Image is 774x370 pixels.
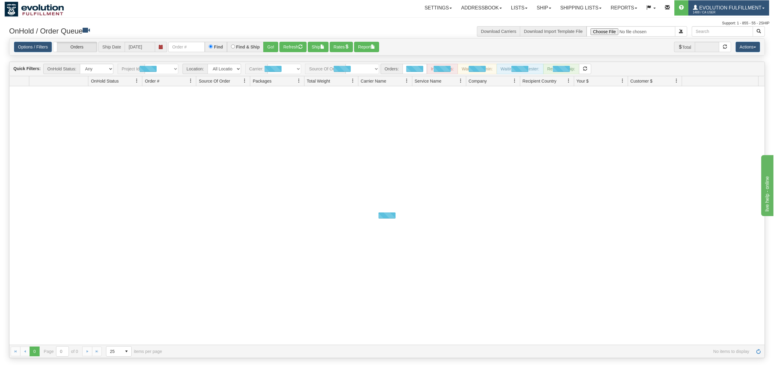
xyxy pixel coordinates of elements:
[330,42,353,52] button: Rates
[698,5,762,10] span: Evolution Fulfillment
[5,4,56,11] div: live help - online
[674,42,695,52] span: Total
[171,349,749,354] span: No items to display
[186,76,196,86] a: Order # filter column settings
[214,45,223,49] label: Find
[671,76,682,86] a: Customer $ filter column settings
[754,347,763,356] a: Refresh
[53,42,97,52] label: Orders
[688,0,769,16] a: Evolution Fulfillment 1488 / CA User
[199,78,230,84] span: Source Of Order
[145,78,159,84] span: Order #
[122,347,131,356] span: select
[563,76,574,86] a: Recipient Country filter column settings
[14,42,52,52] a: Options / Filters
[523,78,556,84] span: Recipient Country
[456,0,506,16] a: Addressbook
[481,29,516,34] a: Download Carriers
[693,9,739,16] span: 1488 / CA User
[381,64,403,74] span: Orders:
[308,42,328,52] button: Ship
[630,78,652,84] span: Customer $
[760,154,773,216] iframe: chat widget
[577,78,589,84] span: Your $
[532,0,556,16] a: Ship
[420,0,456,16] a: Settings
[106,346,162,357] span: items per page
[469,78,487,84] span: Company
[617,76,628,86] a: Your $ filter column settings
[98,42,125,52] span: Ship Date
[5,21,769,26] div: Support: 1 - 855 - 55 - 2SHIP
[294,76,304,86] a: Packages filter column settings
[497,64,543,74] div: Waiting - Requester:
[43,64,80,74] span: OnHold Status:
[263,42,278,52] button: Go!
[692,26,753,37] input: Search
[279,42,307,52] button: Refresh
[91,78,119,84] span: OnHold Status
[30,347,39,356] span: Page 0
[458,64,496,74] div: Waiting - Admin:
[132,76,142,86] a: OnHold Status filter column settings
[509,76,520,86] a: Company filter column settings
[307,78,330,84] span: Total Weight
[587,26,675,37] input: Import
[556,0,606,16] a: Shipping lists
[456,76,466,86] a: Service Name filter column settings
[736,42,760,52] button: Actions
[240,76,250,86] a: Source Of Order filter column settings
[361,78,386,84] span: Carrier Name
[236,45,260,49] label: Find & Ship
[415,78,442,84] span: Service Name
[253,78,271,84] span: Packages
[543,64,579,74] div: Ready to Ship:
[524,29,583,34] a: Download Import Template File
[354,42,379,52] button: Report
[13,66,41,72] label: Quick Filters:
[183,64,208,74] span: Location:
[606,0,642,16] a: Reports
[5,2,64,17] img: logo1488.jpg
[106,346,132,357] span: Page sizes drop down
[753,26,765,37] button: Search
[110,348,118,354] span: 25
[9,62,765,76] div: grid toolbar
[44,346,78,357] span: Page of 0
[9,26,382,35] h3: OnHold / Order Queue
[168,42,205,52] input: Order #
[506,0,532,16] a: Lists
[427,64,458,74] div: In Progress:
[348,76,358,86] a: Total Weight filter column settings
[403,64,427,74] div: New:
[402,76,412,86] a: Carrier Name filter column settings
